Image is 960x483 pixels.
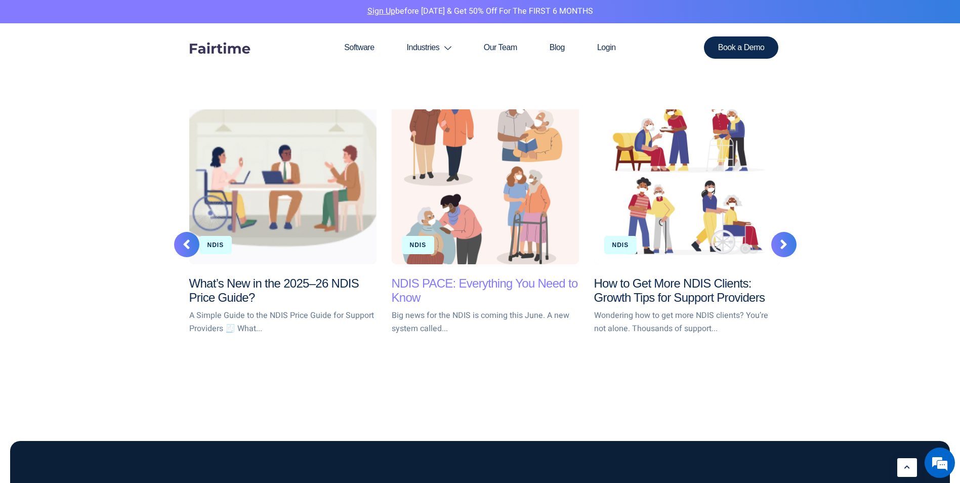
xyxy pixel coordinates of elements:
[594,89,781,264] a: How to Get More NDIS Clients: Growth Tips for Support Providers
[718,44,765,52] span: Book a Demo
[189,309,377,335] p: A Simple Guide to the NDIS Price Guide for Support Providers 🧾 What...
[391,23,468,72] a: Industries
[166,5,190,29] div: Minimize live chat window
[468,23,533,72] a: Our Team
[897,458,917,477] a: Learn More
[367,5,395,17] a: Sign Up
[8,5,952,18] p: before [DATE] & Get 50% Off for the FIRST 6 MONTHS
[612,241,629,249] a: NDIS
[5,276,193,312] textarea: Type your message and hit 'Enter'
[59,128,140,230] span: We're online!
[594,309,781,335] p: Wondering how to get more NDIS clients? You’re not alone. Thousands of support...
[392,89,579,264] a: NDIS PACE: Everything You Need to Know
[581,23,632,72] a: Login
[53,57,170,70] div: Chat with us now
[392,309,579,335] p: Big news for the NDIS is coming this June. A new system called...
[328,23,390,72] a: Software
[594,276,765,305] a: How to Get More NDIS Clients: Growth Tips for Support Providers
[704,36,779,59] a: Book a Demo
[533,23,581,72] a: Blog
[189,89,377,264] a: What’s New in the 2025–26 NDIS Price Guide?
[410,241,427,249] a: NDIS
[207,241,224,249] a: NDIS
[189,276,359,305] a: What’s New in the 2025–26 NDIS Price Guide?
[392,276,578,305] a: NDIS PACE: Everything You Need to Know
